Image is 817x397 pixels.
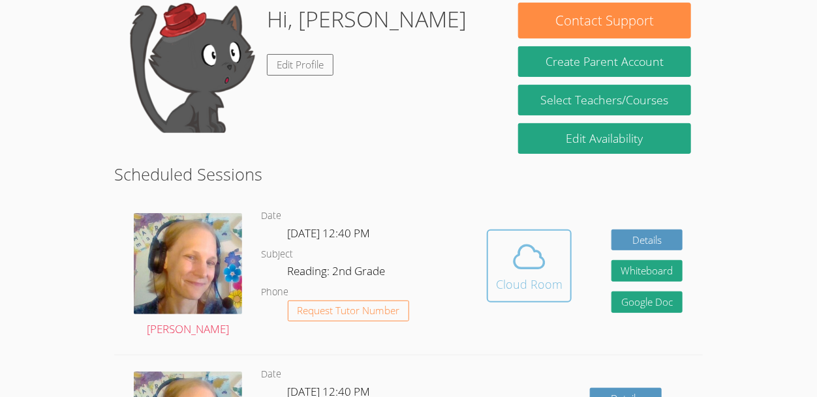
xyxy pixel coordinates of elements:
[518,46,690,77] button: Create Parent Account
[288,301,410,322] button: Request Tutor Number
[611,229,683,251] a: Details
[262,366,282,383] dt: Date
[262,284,289,301] dt: Phone
[262,246,294,263] dt: Subject
[134,213,241,314] img: avatar.png
[611,260,683,282] button: Whiteboard
[114,162,702,186] h2: Scheduled Sessions
[297,306,399,316] span: Request Tutor Number
[267,54,333,76] a: Edit Profile
[288,226,371,241] span: [DATE] 12:40 PM
[518,3,690,38] button: Contact Support
[518,123,690,154] a: Edit Availability
[134,213,241,339] a: [PERSON_NAME]
[267,3,467,36] h1: Hi, [PERSON_NAME]
[611,291,683,313] a: Google Doc
[496,275,563,293] div: Cloud Room
[518,85,690,115] a: Select Teachers/Courses
[126,3,256,133] img: default.png
[487,229,572,302] button: Cloud Room
[262,208,282,224] dt: Date
[288,262,388,284] dd: Reading: 2nd Grade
